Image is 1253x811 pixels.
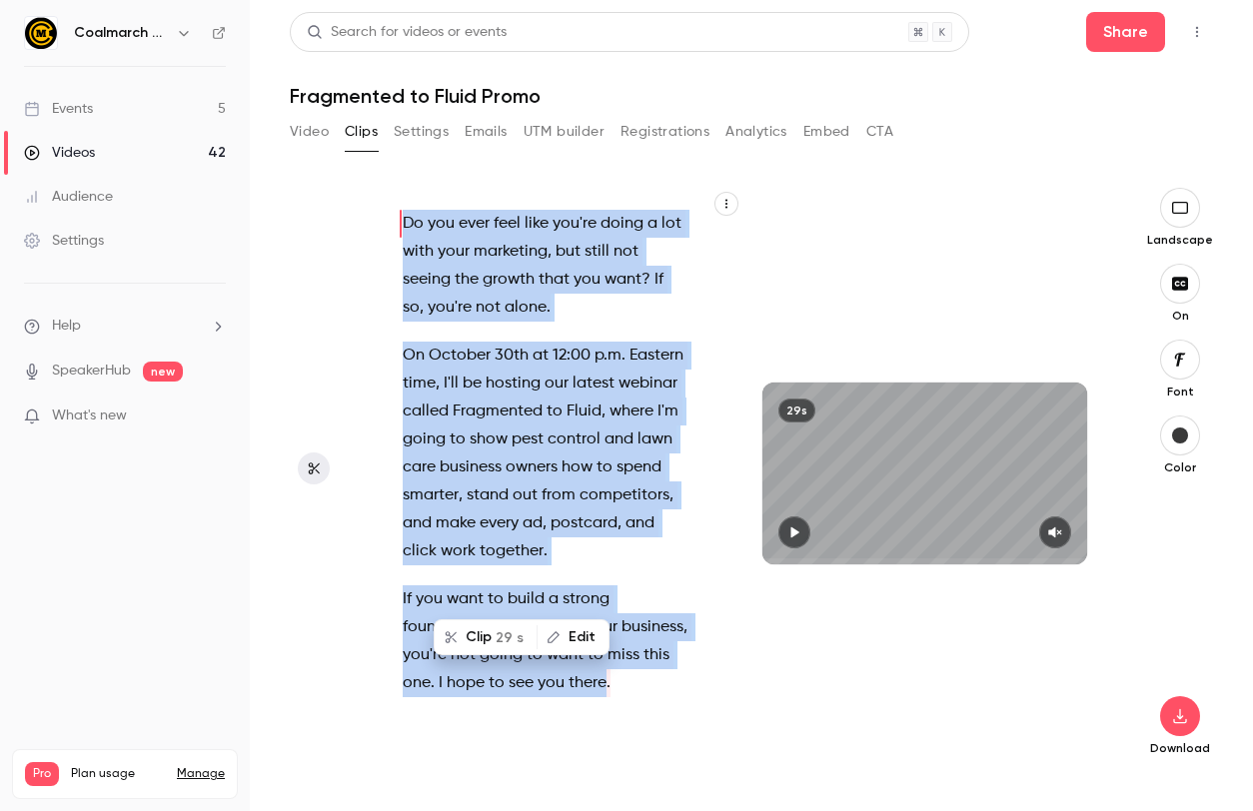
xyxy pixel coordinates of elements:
[440,453,502,481] span: business
[567,398,602,425] span: Fluid
[549,585,559,613] span: a
[1148,740,1212,756] p: Download
[538,669,565,697] span: you
[403,613,485,641] span: foundation
[480,537,544,565] span: together
[548,238,552,266] span: ,
[608,641,639,669] span: miss
[597,453,613,481] span: to
[725,116,787,148] button: Analytics
[618,509,622,537] span: ,
[403,481,459,509] span: smarter
[637,425,672,453] span: lawn
[24,231,104,251] div: Settings
[290,84,1213,108] h1: Fragmented to Fluid Promo
[602,398,606,425] span: ,
[403,398,449,425] span: called
[1086,12,1165,52] button: Share
[25,762,59,786] span: Pro
[71,766,165,782] span: Plan usage
[629,342,683,370] span: Eastern
[476,294,501,322] span: not
[533,342,549,370] span: at
[543,509,547,537] span: ,
[403,669,431,697] span: one
[562,453,593,481] span: how
[643,641,669,669] span: this
[463,370,482,398] span: be
[621,116,709,148] button: Registrations
[657,398,678,425] span: I'm
[524,116,605,148] button: UTM builder
[626,509,654,537] span: and
[486,370,541,398] span: hosting
[523,509,543,537] span: ad
[453,398,543,425] span: Fragmented
[556,238,581,266] span: but
[539,266,570,294] span: that
[403,453,436,481] span: care
[496,627,524,648] span: 29 s
[539,621,608,653] button: Edit
[431,669,435,697] span: .
[403,425,446,453] span: going
[480,509,519,537] span: every
[345,116,378,148] button: Clips
[553,342,591,370] span: 12:00
[459,481,463,509] span: ,
[438,238,470,266] span: your
[290,116,329,148] button: Video
[1147,232,1213,248] p: Landscape
[505,294,547,322] span: alone
[447,669,485,697] span: hope
[474,238,548,266] span: marketing
[1148,459,1212,475] p: Color
[544,537,548,565] span: .
[580,481,669,509] span: competitors
[428,294,472,322] span: you're
[52,316,81,337] span: Help
[467,481,509,509] span: stand
[547,398,563,425] span: to
[177,766,225,782] a: Manage
[641,266,650,294] span: ?
[569,669,607,697] span: there
[585,238,610,266] span: still
[403,210,424,238] span: Do
[605,266,641,294] span: want
[416,585,443,613] span: you
[441,537,476,565] span: work
[622,613,683,641] span: business
[542,481,576,509] span: from
[24,316,226,337] li: help-dropdown-opener
[403,294,420,322] span: so
[647,210,657,238] span: a
[24,143,95,163] div: Videos
[403,509,432,537] span: and
[508,585,545,613] span: build
[450,425,466,453] span: to
[489,669,505,697] span: to
[483,266,535,294] span: growth
[610,398,653,425] span: where
[778,399,815,422] div: 29s
[1148,384,1212,400] p: Font
[470,425,508,453] span: show
[444,370,459,398] span: I'll
[439,669,443,697] span: I
[455,266,479,294] span: the
[436,370,440,398] span: ,
[614,238,638,266] span: not
[866,116,893,148] button: CTA
[619,370,677,398] span: webinar
[25,17,57,49] img: Coalmarch Marketing
[24,99,93,119] div: Events
[307,22,507,43] div: Search for videos or events
[547,294,551,322] span: .
[513,481,538,509] span: out
[607,669,611,697] span: .
[601,210,643,238] span: doing
[74,23,168,43] h6: Coalmarch Marketing
[617,453,661,481] span: spend
[1148,308,1212,324] p: On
